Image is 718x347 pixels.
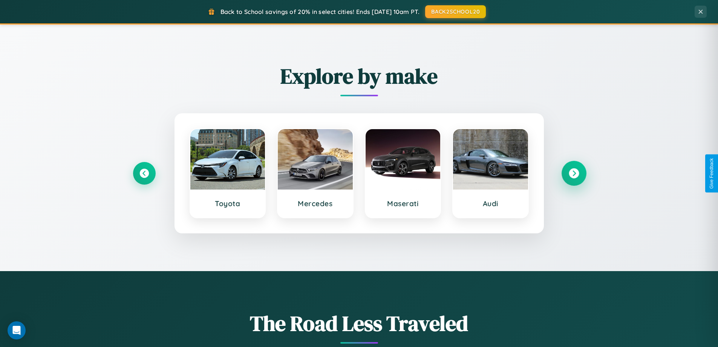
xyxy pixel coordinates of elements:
[8,321,26,339] div: Open Intercom Messenger
[461,199,521,208] h3: Audi
[198,199,258,208] h3: Toyota
[133,62,585,91] h2: Explore by make
[285,199,345,208] h3: Mercedes
[373,199,433,208] h3: Maserati
[425,5,486,18] button: BACK2SCHOOL20
[709,158,714,189] div: Give Feedback
[133,309,585,338] h1: The Road Less Traveled
[220,8,419,15] span: Back to School savings of 20% in select cities! Ends [DATE] 10am PT.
